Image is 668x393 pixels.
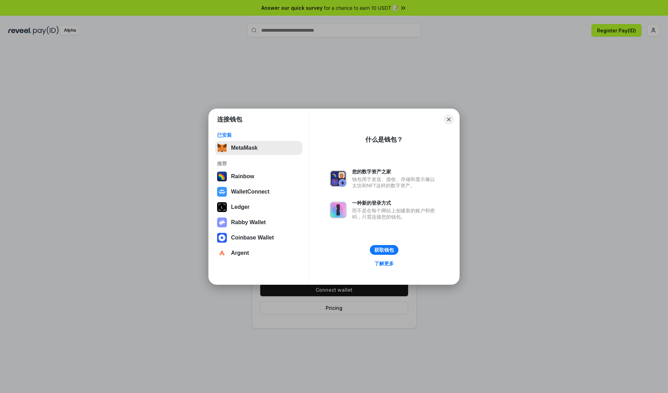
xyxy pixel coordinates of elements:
[217,187,227,197] img: svg+xml,%3Csvg%20width%3D%2228%22%20height%3D%2228%22%20viewBox%3D%220%200%2028%2028%22%20fill%3D...
[231,235,274,241] div: Coinbase Wallet
[217,233,227,243] img: svg+xml,%3Csvg%20width%3D%2228%22%20height%3D%2228%22%20viewBox%3D%220%200%2028%2028%22%20fill%3D...
[217,172,227,181] img: svg+xml,%3Csvg%20width%3D%22120%22%20height%3D%22120%22%20viewBox%3D%220%200%20120%20120%22%20fil...
[231,173,254,180] div: Rainbow
[231,204,249,210] div: Ledger
[370,245,398,255] button: 获取钱包
[231,250,249,256] div: Argent
[231,219,266,226] div: Rabby Wallet
[215,231,302,245] button: Coinbase Wallet
[217,218,227,227] img: svg+xml,%3Csvg%20xmlns%3D%22http%3A%2F%2Fwww.w3.org%2F2000%2Fsvg%22%20fill%3D%22none%22%20viewBox...
[374,260,394,267] div: 了解更多
[217,248,227,258] img: svg+xml,%3Csvg%20width%3D%2228%22%20height%3D%2228%22%20viewBox%3D%220%200%2028%2028%22%20fill%3D...
[215,141,302,155] button: MetaMask
[217,115,242,124] h1: 连接钱包
[215,246,302,260] button: Argent
[444,115,454,124] button: Close
[215,170,302,183] button: Rainbow
[352,200,438,206] div: 一种新的登录方式
[330,170,347,187] img: svg+xml,%3Csvg%20xmlns%3D%22http%3A%2F%2Fwww.w3.org%2F2000%2Fsvg%22%20fill%3D%22none%22%20viewBox...
[215,215,302,229] button: Rabby Wallet
[231,145,257,151] div: MetaMask
[330,202,347,218] img: svg+xml,%3Csvg%20xmlns%3D%22http%3A%2F%2Fwww.w3.org%2F2000%2Fsvg%22%20fill%3D%22none%22%20viewBox...
[217,143,227,153] img: svg+xml,%3Csvg%20fill%3D%22none%22%20height%3D%2233%22%20viewBox%3D%220%200%2035%2033%22%20width%...
[215,200,302,214] button: Ledger
[352,176,438,189] div: 钱包用于发送、接收、存储和显示像以太坊和NFT这样的数字资产。
[217,160,300,167] div: 推荐
[217,202,227,212] img: svg+xml,%3Csvg%20xmlns%3D%22http%3A%2F%2Fwww.w3.org%2F2000%2Fsvg%22%20width%3D%2228%22%20height%3...
[365,135,403,144] div: 什么是钱包？
[352,168,438,175] div: 您的数字资产之家
[231,189,270,195] div: WalletConnect
[370,259,398,268] a: 了解更多
[215,185,302,199] button: WalletConnect
[352,207,438,220] div: 而不是在每个网站上创建新的账户和密码，只需连接您的钱包。
[374,247,394,253] div: 获取钱包
[217,132,300,138] div: 已安装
